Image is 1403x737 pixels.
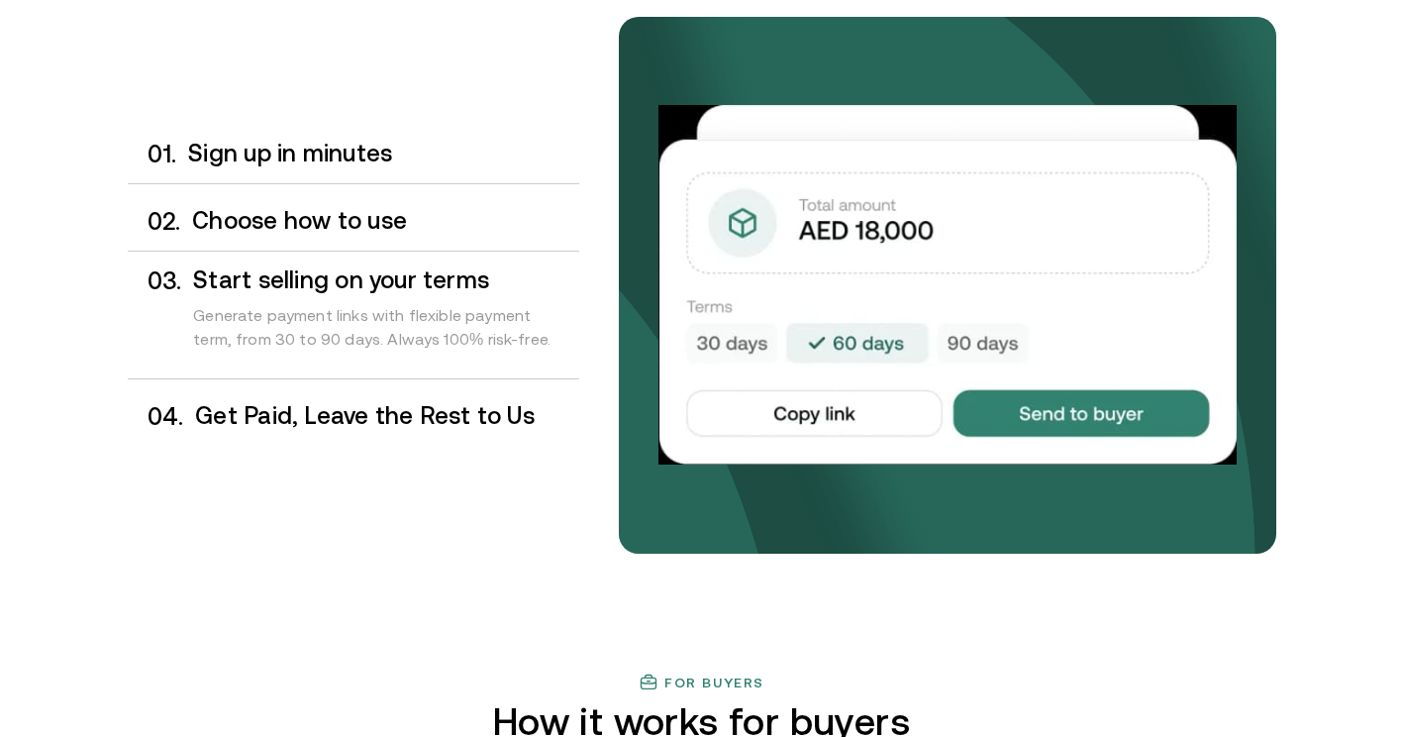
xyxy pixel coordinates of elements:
[664,675,764,690] h3: For buyers
[195,403,578,429] h3: Get Paid, Leave the Rest to Us
[128,267,182,370] div: 0 3 .
[639,673,658,692] img: finance
[658,105,1237,464] img: Your payments collected on time.
[128,208,181,235] div: 0 2 .
[128,403,184,430] div: 0 4 .
[128,141,177,167] div: 0 1 .
[193,267,578,293] h3: Start selling on your terms
[188,141,578,166] h3: Sign up in minutes
[619,17,1276,554] img: bg
[193,293,578,370] div: Generate payment links with flexible payment term, from 30 to 90 days. Always 100% risk-free.
[192,208,578,234] h3: Choose how to use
